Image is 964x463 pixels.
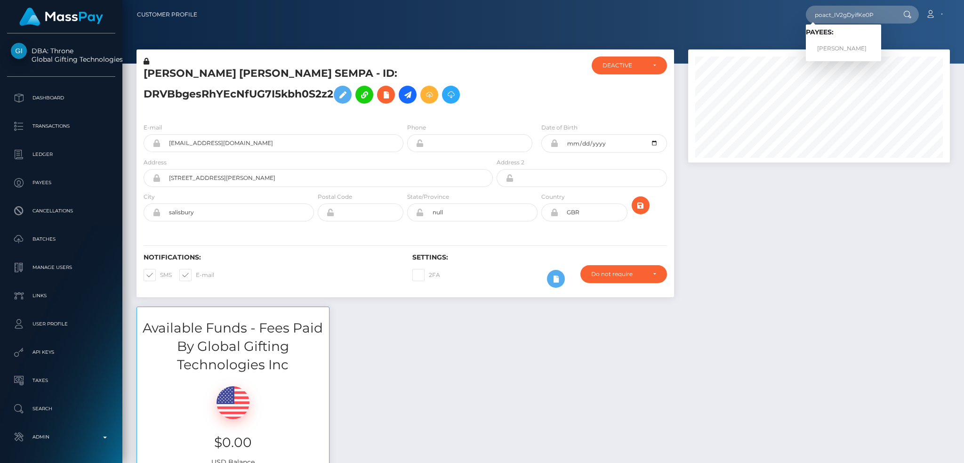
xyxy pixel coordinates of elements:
label: 2FA [412,269,440,281]
h5: [PERSON_NAME] [PERSON_NAME] SEMPA - ID: DRVBbgesRhYEcNfUG7I5kbh0S2z2 [144,66,488,108]
label: Phone [407,123,426,132]
label: Date of Birth [541,123,578,132]
img: Global Gifting Technologies Inc [11,43,27,59]
label: Postal Code [318,193,352,201]
a: Cancellations [7,199,115,223]
a: Manage Users [7,256,115,279]
p: Dashboard [11,91,112,105]
p: Admin [11,430,112,444]
p: Manage Users [11,260,112,275]
label: Address [144,158,167,167]
img: USD.png [217,386,249,419]
span: DBA: Throne Global Gifting Technologies Inc [7,47,115,64]
label: Country [541,193,565,201]
a: Ledger [7,143,115,166]
a: Search [7,397,115,421]
a: API Keys [7,341,115,364]
h6: Settings: [412,253,667,261]
button: DEACTIVE [592,57,667,74]
h3: Available Funds - Fees Paid By Global Gifting Technologies Inc [137,319,329,374]
a: Transactions [7,114,115,138]
a: Customer Profile [137,5,197,24]
p: Payees [11,176,112,190]
p: Links [11,289,112,303]
p: Batches [11,232,112,246]
label: City [144,193,155,201]
p: API Keys [11,345,112,359]
label: E-mail [179,269,214,281]
p: Search [11,402,112,416]
p: Ledger [11,147,112,162]
input: Search... [806,6,894,24]
h3: $0.00 [144,433,322,452]
div: Do not require [591,270,645,278]
a: Payees [7,171,115,195]
p: User Profile [11,317,112,331]
a: Taxes [7,369,115,392]
h6: Notifications: [144,253,398,261]
a: Batches [7,227,115,251]
a: User Profile [7,312,115,336]
h6: Payees: [806,28,881,36]
a: Dashboard [7,86,115,110]
label: Address 2 [497,158,524,167]
p: Cancellations [11,204,112,218]
button: Do not require [580,265,667,283]
a: [PERSON_NAME] [806,40,881,57]
img: MassPay Logo [19,8,103,26]
label: E-mail [144,123,162,132]
a: Initiate Payout [399,86,417,104]
label: State/Province [407,193,449,201]
p: Taxes [11,374,112,388]
a: Admin [7,425,115,449]
div: DEACTIVE [602,62,645,69]
a: Links [7,284,115,308]
p: Transactions [11,119,112,133]
label: SMS [144,269,172,281]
